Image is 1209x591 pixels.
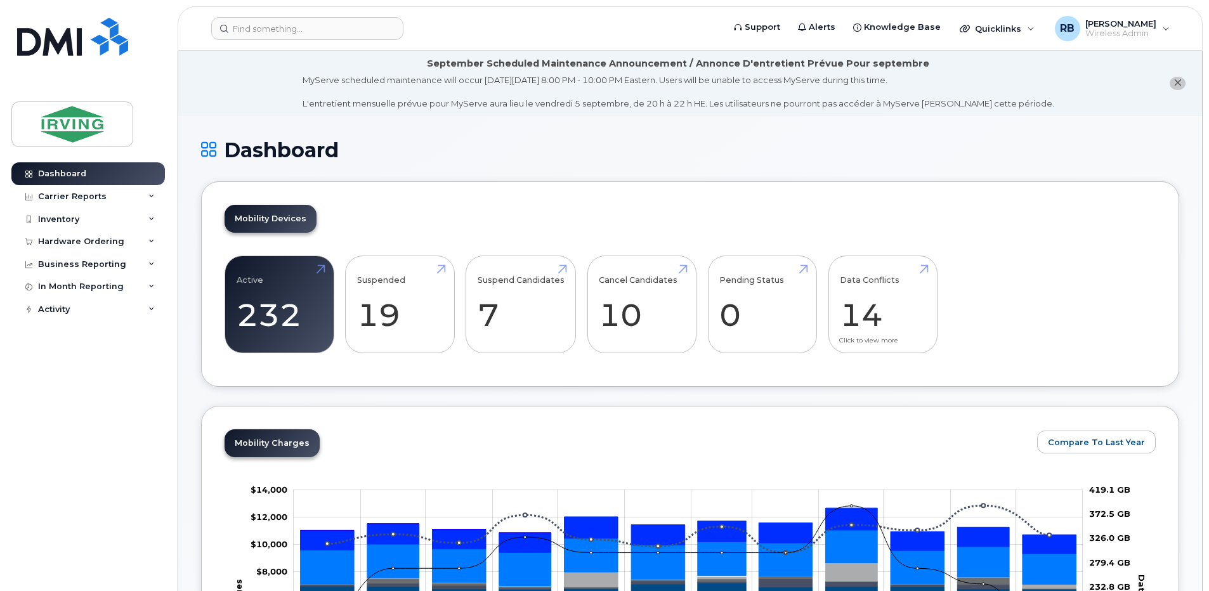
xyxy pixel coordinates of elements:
[225,429,320,457] a: Mobility Charges
[301,508,1076,554] g: HST
[303,74,1054,110] div: MyServe scheduled maintenance will occur [DATE][DATE] 8:00 PM - 10:00 PM Eastern. Users will be u...
[1089,557,1130,567] tspan: 279.4 GB
[1170,77,1186,90] button: close notification
[251,511,287,521] g: $0
[251,484,287,494] tspan: $14,000
[251,511,287,521] tspan: $12,000
[301,529,1076,585] g: Features
[599,263,684,346] a: Cancel Candidates 10
[251,538,287,549] tspan: $10,000
[237,263,322,346] a: Active 232
[719,263,805,346] a: Pending Status 0
[251,538,287,549] g: $0
[1089,484,1130,494] tspan: 419.1 GB
[840,263,925,346] a: Data Conflicts 14
[1037,431,1156,453] button: Compare To Last Year
[225,205,317,233] a: Mobility Devices
[301,578,1076,589] g: Roaming
[201,139,1179,161] h1: Dashboard
[1089,533,1130,543] tspan: 326.0 GB
[251,484,287,494] g: $0
[427,57,929,70] div: September Scheduled Maintenance Announcement / Annonce D'entretient Prévue Pour septembre
[478,263,565,346] a: Suspend Candidates 7
[357,263,443,346] a: Suspended 19
[256,566,287,576] tspan: $8,000
[1089,509,1130,519] tspan: 372.5 GB
[256,566,287,576] g: $0
[1048,436,1145,448] span: Compare To Last Year
[301,562,1076,588] g: Cancellation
